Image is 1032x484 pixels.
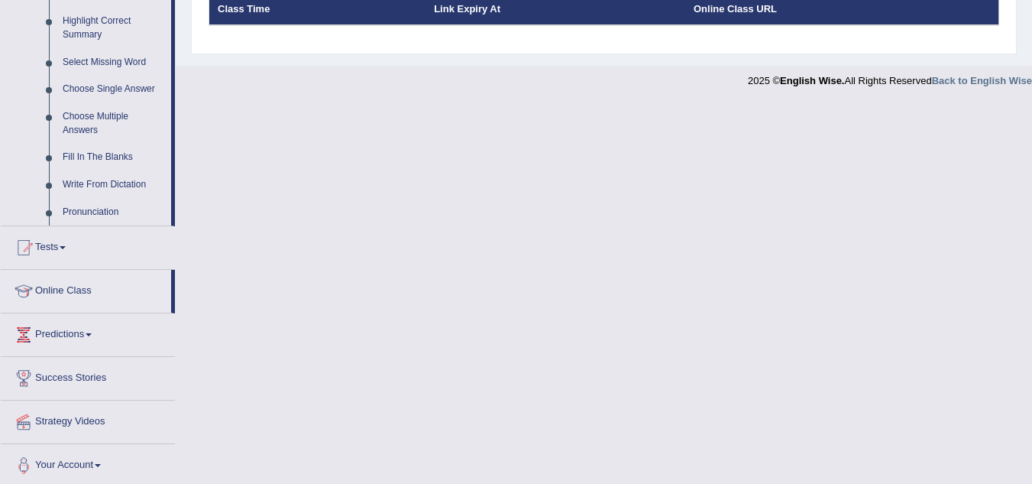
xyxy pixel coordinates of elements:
a: Predictions [1,313,175,352]
a: Your Account [1,444,175,482]
a: Write From Dictation [56,171,171,199]
a: Choose Multiple Answers [56,103,171,144]
strong: English Wise. [780,75,844,86]
a: Select Missing Word [56,49,171,76]
a: Success Stories [1,357,175,395]
a: Strategy Videos [1,401,175,439]
a: Choose Single Answer [56,76,171,103]
a: Highlight Correct Summary [56,8,171,48]
a: Tests [1,226,175,265]
a: Pronunciation [56,199,171,226]
a: Fill In The Blanks [56,144,171,171]
a: Back to English Wise [932,75,1032,86]
div: 2025 © All Rights Reserved [748,66,1032,88]
a: Online Class [1,270,171,308]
